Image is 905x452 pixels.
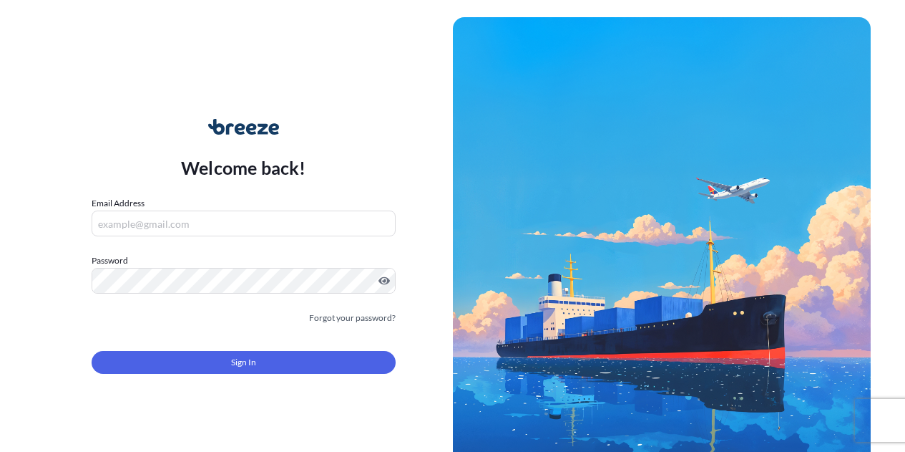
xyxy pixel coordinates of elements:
[309,311,396,325] a: Forgot your password?
[231,355,256,370] span: Sign In
[92,351,396,374] button: Sign In
[92,196,145,211] label: Email Address
[92,211,396,236] input: example@gmail.com
[181,156,306,179] p: Welcome back!
[92,254,396,268] label: Password
[378,275,390,287] button: Show password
